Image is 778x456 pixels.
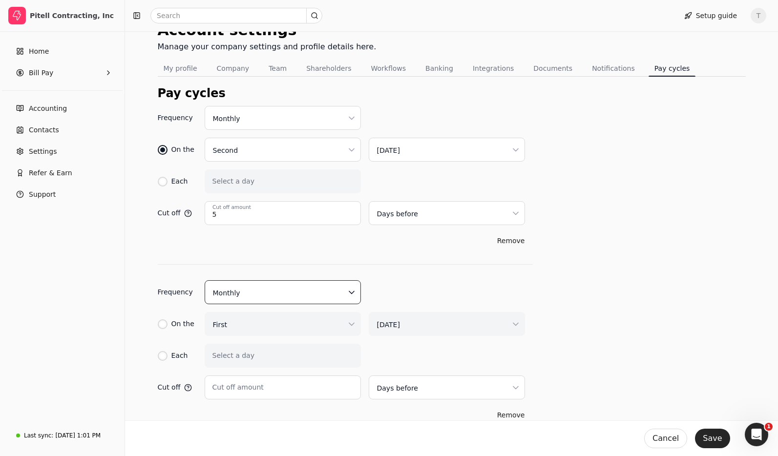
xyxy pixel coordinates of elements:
span: Cut off [158,382,181,393]
button: Save [695,429,730,448]
button: Notifications [586,61,641,76]
div: Pay cycles [158,84,746,102]
div: Requesting an early payment [14,234,181,252]
div: Understanding Quickly’s flexible fees [20,220,164,230]
div: How to Get Started with Early Payments [14,252,181,270]
div: Each [171,351,188,361]
button: Pay cycles [649,61,696,76]
span: Search for help [20,198,79,208]
span: Accounting [29,104,67,114]
button: Remove [489,233,533,249]
span: Messages [81,329,115,336]
a: Settings [4,142,121,161]
span: Refer & Earn [29,168,72,178]
button: T [751,8,766,23]
p: Hi Team 👋🏼 [20,69,176,86]
label: Select a day [212,176,254,187]
div: Close [168,16,186,33]
button: Documents [527,61,578,76]
button: Refer & Earn [4,163,121,183]
div: Understanding Quickly’s flexible fees [14,216,181,234]
iframe: Intercom live chat [745,423,768,446]
button: Support [4,185,121,204]
div: On the [171,319,194,329]
button: My profile [158,61,203,76]
a: Contacts [4,120,121,140]
button: Messages [65,305,130,344]
span: Cut off [158,208,181,218]
div: How to Use Pay Cycles in Quickly [20,274,164,285]
span: Help [155,329,170,336]
div: Manage your company settings and profile details here. [158,41,377,53]
div: [DATE] 1:01 PM [55,431,101,440]
label: Select a day [212,351,254,361]
a: Last sync:[DATE] 1:01 PM [4,427,121,444]
button: Workflows [365,61,412,76]
a: Accounting [4,99,121,118]
button: Team [263,61,293,76]
div: Requesting an early payment [20,238,164,249]
a: Book a walkthrough [14,161,181,179]
div: Pitell Contracting, Inc [30,11,116,21]
a: Home [4,41,121,61]
label: Cut off amount [212,382,264,393]
button: Bill Pay [4,63,121,83]
span: Settings [29,146,57,157]
button: Remove [489,407,533,423]
div: We typically reply in a few minutes [20,133,163,144]
button: Banking [420,61,459,76]
button: Search for help [14,193,181,212]
span: 1 [765,423,773,431]
div: How to Get Started with Early Payments [20,256,164,267]
img: Profile image for Evanne [133,16,152,35]
div: Book a walkthrough [20,165,164,175]
div: Each [171,176,188,187]
img: logo [20,19,33,34]
button: Company [211,61,255,76]
input: Search [150,8,322,23]
label: Cut off amount [212,204,251,211]
div: Send us a messageWe typically reply in a few minutes [10,115,186,152]
button: Help [130,305,195,344]
button: Integrations [467,61,520,76]
nav: Tabs [158,61,746,77]
div: On the [171,145,194,155]
span: Frequency [158,280,197,304]
span: Frequency [158,106,197,130]
p: How can we help? [20,86,176,103]
button: Cancel [644,429,687,448]
div: Last sync: [24,431,53,440]
span: Bill Pay [29,68,53,78]
button: Shareholders [300,61,357,76]
span: Support [29,189,56,200]
span: Home [21,329,43,336]
button: Setup guide [676,8,745,23]
span: Home [29,46,49,57]
div: Send us a message [20,123,163,133]
span: Contacts [29,125,59,135]
div: How to Use Pay Cycles in Quickly [14,270,181,289]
